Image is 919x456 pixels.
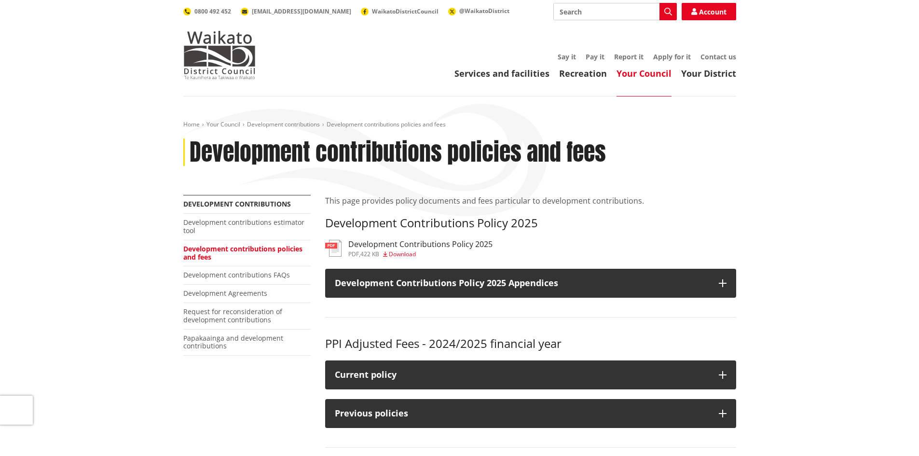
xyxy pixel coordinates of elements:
[194,7,231,15] span: 0800 492 452
[335,409,709,418] div: Previous policies
[183,31,256,79] img: Waikato District Council - Te Kaunihera aa Takiwaa o Waikato
[389,250,416,258] span: Download
[327,120,446,128] span: Development contributions policies and fees
[372,7,439,15] span: WaikatoDistrictCouncil
[653,52,691,61] a: Apply for it
[325,337,736,351] h3: PPI Adjusted Fees - 2024/2025 financial year
[459,7,509,15] span: @WaikatoDistrict
[206,120,240,128] a: Your Council
[325,216,736,230] h3: Development Contributions Policy 2025
[614,52,644,61] a: Report it
[325,360,736,389] button: Current policy
[183,7,231,15] a: 0800 492 452
[183,244,302,262] a: Development contributions policies and fees
[448,7,509,15] a: @WaikatoDistrict
[190,138,606,166] h1: Development contributions policies and fees
[348,250,359,258] span: pdf
[335,370,709,380] div: Current policy
[335,278,709,288] h3: Development Contributions Policy 2025 Appendices
[454,68,549,79] a: Services and facilities
[559,68,607,79] a: Recreation
[360,250,379,258] span: 422 KB
[325,399,736,428] button: Previous policies
[586,52,604,61] a: Pay it
[325,240,493,257] a: Development Contributions Policy 2025 pdf,422 KB Download
[348,251,493,257] div: ,
[361,7,439,15] a: WaikatoDistrictCouncil
[183,218,304,235] a: Development contributions estimator tool
[183,121,736,129] nav: breadcrumb
[617,68,672,79] a: Your Council
[183,333,283,351] a: Papakaainga and development contributions
[875,415,909,450] iframe: Messenger Launcher
[241,7,351,15] a: [EMAIL_ADDRESS][DOMAIN_NAME]
[252,7,351,15] span: [EMAIL_ADDRESS][DOMAIN_NAME]
[325,240,342,257] img: document-pdf.svg
[325,195,736,207] p: This page provides policy documents and fees particular to development contributions.
[681,68,736,79] a: Your District
[682,3,736,20] a: Account
[183,199,291,208] a: Development contributions
[247,120,320,128] a: Development contributions
[553,3,677,20] input: Search input
[183,307,282,324] a: Request for reconsideration of development contributions
[348,240,493,249] h3: Development Contributions Policy 2025
[700,52,736,61] a: Contact us
[325,269,736,298] button: Development Contributions Policy 2025 Appendices
[183,270,290,279] a: Development contributions FAQs
[558,52,576,61] a: Say it
[183,289,267,298] a: Development Agreements
[183,120,200,128] a: Home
